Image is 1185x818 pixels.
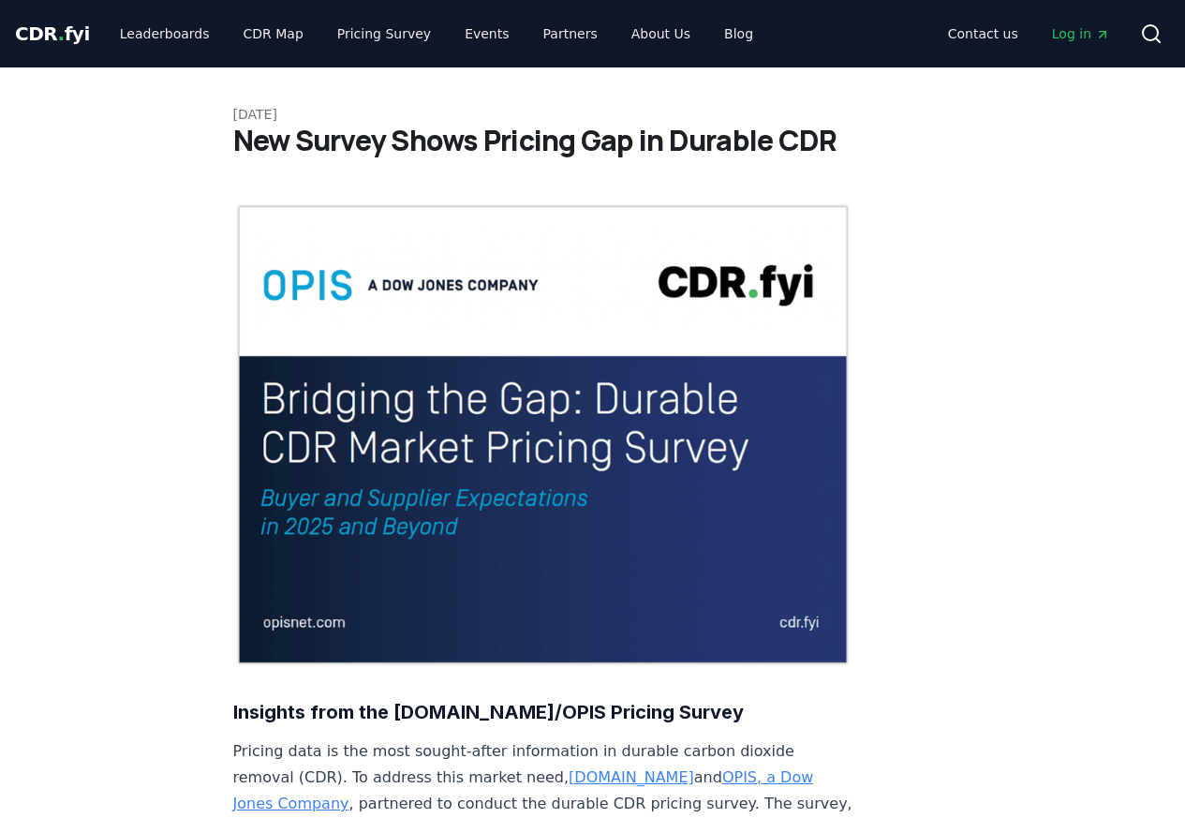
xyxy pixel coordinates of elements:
strong: Insights from the [DOMAIN_NAME]/OPIS Pricing Survey [233,701,744,723]
a: Events [450,17,524,51]
a: Leaderboards [105,17,225,51]
p: [DATE] [233,105,953,124]
span: Log in [1052,24,1110,43]
a: About Us [616,17,705,51]
nav: Main [933,17,1125,51]
img: blog post image [233,202,853,667]
span: CDR fyi [15,22,90,45]
a: CDR Map [229,17,318,51]
a: Log in [1037,17,1125,51]
a: CDR.fyi [15,21,90,47]
a: Contact us [933,17,1033,51]
span: . [58,22,65,45]
a: Partners [528,17,613,51]
a: Pricing Survey [322,17,446,51]
a: [DOMAIN_NAME] [569,768,694,786]
nav: Main [105,17,768,51]
a: Blog [709,17,768,51]
h1: New Survey Shows Pricing Gap in Durable CDR [233,124,953,157]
